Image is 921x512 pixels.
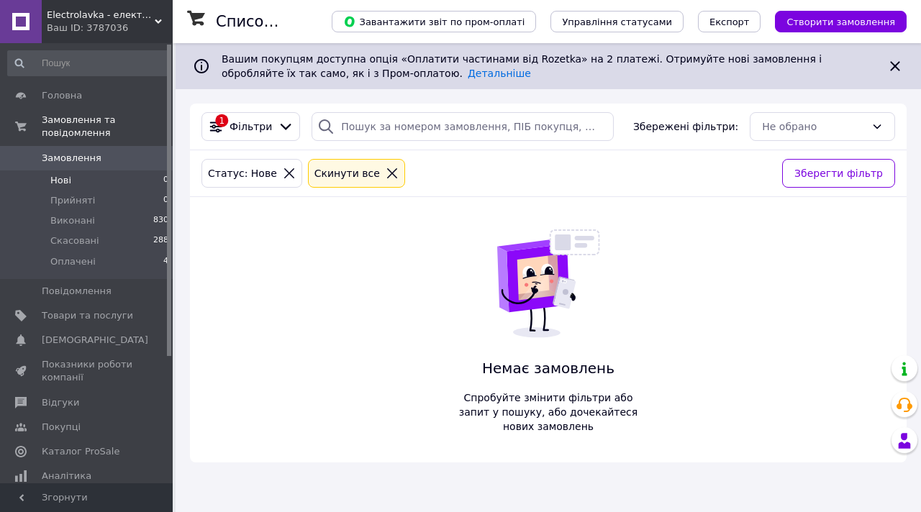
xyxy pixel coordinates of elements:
[633,119,738,134] span: Збережені фільтри:
[163,255,168,268] span: 4
[47,22,173,35] div: Ваш ID: 3787036
[550,11,684,32] button: Управління статусами
[312,112,614,141] input: Пошук за номером замовлення, ПІБ покупця, номером телефону, Email, номером накладної
[205,165,280,181] div: Статус: Нове
[42,358,133,384] span: Показники роботи компанії
[775,11,907,32] button: Створити замовлення
[42,470,91,483] span: Аналітика
[761,15,907,27] a: Створити замовлення
[468,68,531,79] a: Детальніше
[42,114,173,140] span: Замовлення та повідомлення
[42,445,119,458] span: Каталог ProSale
[453,358,643,379] span: Немає замовлень
[50,214,95,227] span: Виконані
[709,17,750,27] span: Експорт
[762,119,866,134] div: Не обрано
[163,194,168,207] span: 0
[332,11,536,32] button: Завантажити звіт по пром-оплаті
[312,165,383,181] div: Cкинути все
[153,234,168,247] span: 288
[163,174,168,187] span: 0
[343,15,525,28] span: Завантажити звіт по пром-оплаті
[42,396,79,409] span: Відгуки
[794,165,883,181] span: Зберегти фільтр
[222,53,822,79] span: Вашим покупцям доступна опція «Оплатити частинами від Rozetka» на 2 платежі. Отримуйте нові замов...
[453,390,643,434] span: Спробуйте змінити фільтри або запит у пошуку, або дочекайтеся нових замовлень
[47,9,155,22] span: Electrolavka - електротовари на ринку Соцміста
[7,50,170,76] input: Пошук
[42,89,82,102] span: Головна
[562,17,672,27] span: Управління статусами
[42,421,81,434] span: Покупці
[50,255,96,268] span: Оплачені
[216,13,362,30] h1: Список замовлень
[42,309,133,322] span: Товари та послуги
[698,11,761,32] button: Експорт
[42,285,112,298] span: Повідомлення
[42,152,101,165] span: Замовлення
[786,17,895,27] span: Створити замовлення
[50,194,95,207] span: Прийняті
[230,119,272,134] span: Фільтри
[50,234,99,247] span: Скасовані
[42,334,148,347] span: [DEMOGRAPHIC_DATA]
[782,159,895,188] button: Зберегти фільтр
[50,174,71,187] span: Нові
[153,214,168,227] span: 830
